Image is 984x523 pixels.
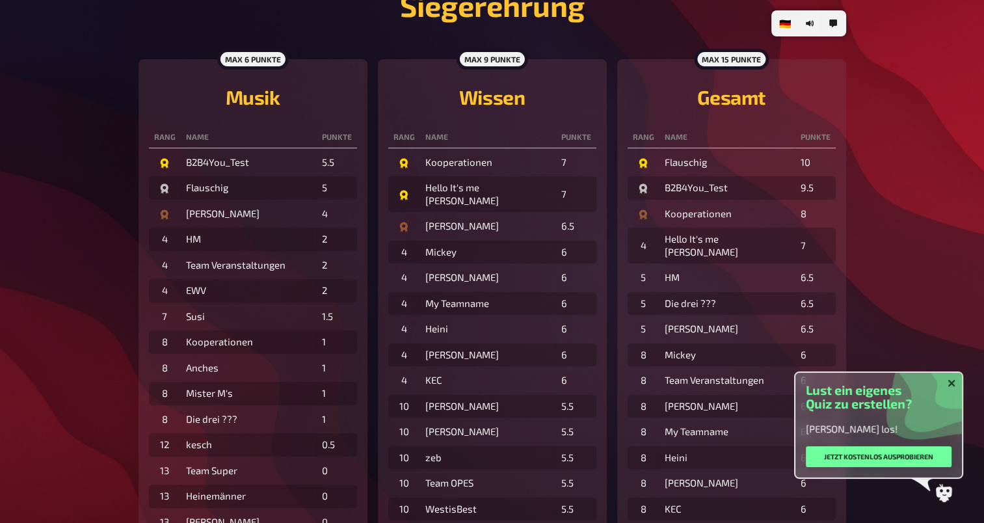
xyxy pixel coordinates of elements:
div: Heini [665,451,790,464]
td: 6 [556,369,596,392]
td: 10 [388,472,420,495]
div: [PERSON_NAME] [425,271,551,284]
td: 10 [388,395,420,418]
td: 13 [149,485,181,508]
h2: Wissen [388,85,596,109]
td: 5.5 [556,420,596,444]
td: 2 [317,279,357,302]
td: 9.5 [795,176,836,200]
div: HM [665,271,790,284]
th: Rang [149,127,181,148]
div: Flauschig [186,181,312,194]
div: max 9 Punkte [456,49,527,70]
td: 8 [628,420,659,444]
td: 8 [628,369,659,392]
div: HM [186,233,312,246]
div: kesch [186,438,312,451]
th: Name [659,127,795,148]
div: B2B4You_Test [186,156,312,169]
td: 5.5 [556,446,596,470]
td: 7 [149,305,181,329]
div: Susi [186,310,312,323]
td: 8 [149,356,181,380]
div: Hello It's me [PERSON_NAME] [665,233,790,258]
td: 5 [317,176,357,200]
div: B2B4You_Test [665,181,790,194]
td: 4 [317,202,357,226]
div: EWV [186,284,312,297]
td: 5 [628,266,659,289]
td: 10 [388,498,420,521]
div: [PERSON_NAME] [665,400,790,413]
td: 4 [388,292,420,315]
div: Mister M's [186,387,312,400]
td: 1 [317,408,357,431]
div: Die drei ??? [665,297,790,310]
h3: Lust ein eigenes Quiz zu erstellen? [806,383,925,411]
td: 4 [149,279,181,302]
td: 7 [556,151,596,174]
div: max 6 Punkte [217,49,288,70]
td: 2 [317,254,357,277]
div: KEC [425,374,551,387]
button: Schließen [941,379,962,387]
td: 10 [795,151,836,174]
div: [PERSON_NAME] [665,323,790,336]
td: 8 [628,446,659,470]
td: 5 [628,292,659,315]
div: Team Super [186,464,312,477]
td: 6.5 [795,292,836,315]
td: 4 [388,317,420,341]
div: Die drei ??? [186,413,312,426]
td: 6.5 [795,317,836,341]
div: Kooperationen [665,208,790,221]
th: Name [181,127,317,148]
td: 6 [556,241,596,264]
td: 12 [149,433,181,457]
h2: Gesamt [628,85,836,109]
td: 0.5 [317,433,357,457]
td: 6.5 [795,266,836,289]
h2: Musik [149,85,357,109]
li: 🇩🇪 [774,13,797,34]
div: [PERSON_NAME] [425,425,551,438]
td: 2 [317,228,357,251]
div: My Teamname [425,297,551,310]
div: [PERSON_NAME] [665,477,790,490]
td: 5.5 [556,498,596,521]
td: 4 [388,343,420,367]
td: 5.5 [556,472,596,495]
td: 4 [149,254,181,277]
td: 8 [149,330,181,354]
td: 6 [795,343,836,367]
div: [PERSON_NAME] [186,208,312,221]
td: 0 [317,485,357,508]
td: 8 [795,202,836,226]
th: Punkte [556,127,596,148]
th: Punkte [795,127,836,148]
div: WestisBest [425,503,551,516]
td: 1 [317,382,357,405]
th: Rang [388,127,420,148]
td: 8 [628,343,659,367]
td: 6 [795,498,836,521]
div: [PERSON_NAME] [425,400,551,413]
td: 8 [628,395,659,418]
td: 5.5 [556,395,596,418]
div: Mickey [665,349,790,362]
td: 6 [556,317,596,341]
td: 4 [388,369,420,392]
td: 8 [628,498,659,521]
div: max 15 Punkte [694,49,769,70]
div: Kooperationen [425,156,551,169]
td: 8 [628,472,659,495]
div: Anches [186,362,312,375]
div: Hello It's me [PERSON_NAME] [425,181,551,207]
td: 6 [556,292,596,315]
div: Flauschig [665,156,790,169]
td: 5 [628,317,659,341]
a: Jetzt kostenlos ausprobieren [806,446,951,467]
th: Rang [628,127,659,148]
td: 1 [317,356,357,380]
td: 4 [388,266,420,289]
